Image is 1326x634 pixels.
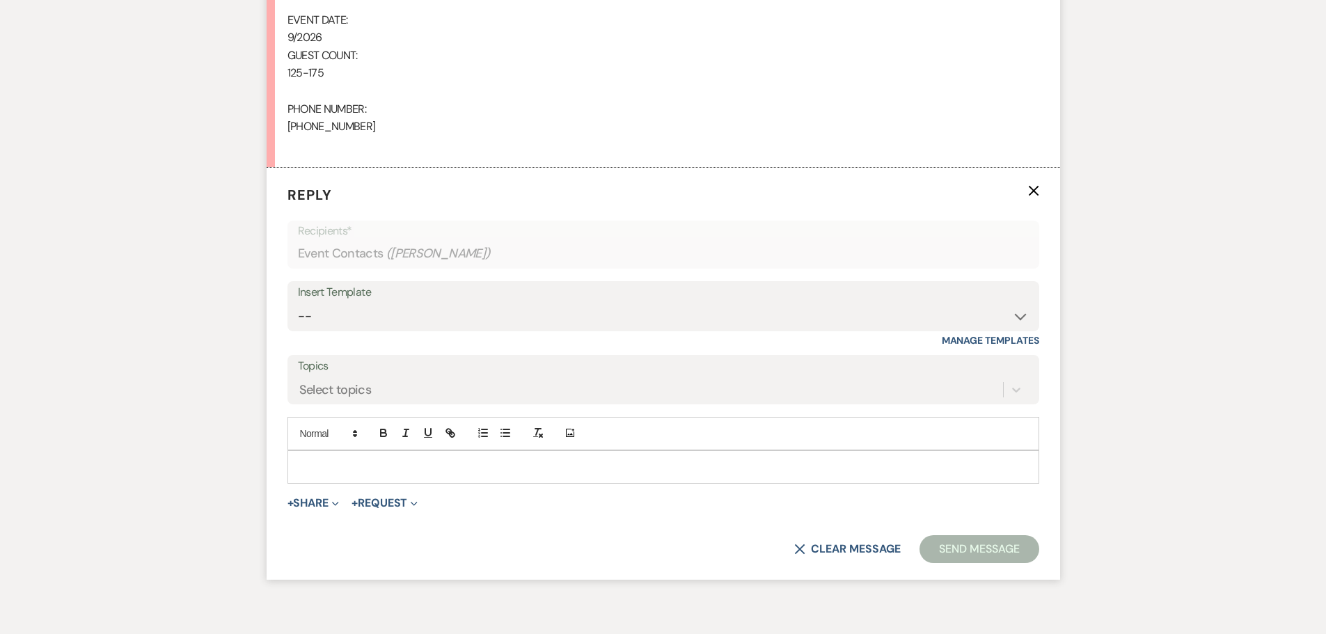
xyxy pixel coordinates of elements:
[298,283,1029,303] div: Insert Template
[298,222,1029,240] p: Recipients*
[942,334,1039,347] a: Manage Templates
[919,535,1039,563] button: Send Message
[287,498,340,509] button: Share
[386,244,491,263] span: ( [PERSON_NAME] )
[352,498,358,509] span: +
[287,186,332,204] span: Reply
[298,356,1029,377] label: Topics
[299,380,372,399] div: Select topics
[287,498,294,509] span: +
[352,498,418,509] button: Request
[298,240,1029,267] div: Event Contacts
[794,544,900,555] button: Clear message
